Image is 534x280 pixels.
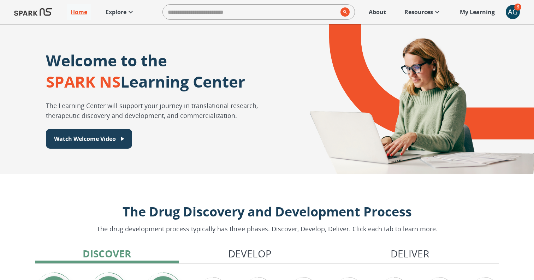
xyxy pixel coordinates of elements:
[106,8,126,16] p: Explore
[46,101,290,120] p: The Learning Center will support your journey in translational research, therapeutic discovery an...
[102,4,138,20] a: Explore
[83,246,131,261] p: Discover
[290,24,534,174] div: A montage of drug development icons and a SPARK NS logo design element
[391,246,429,261] p: Deliver
[14,4,52,20] img: Logo of SPARK at Stanford
[338,5,350,19] button: search
[97,224,438,234] p: The drug development process typically has three phases. Discover, Develop, Deliver. Click each t...
[228,246,272,261] p: Develop
[71,8,87,16] p: Home
[460,8,495,16] p: My Learning
[506,5,520,19] div: AG
[365,4,390,20] a: About
[46,50,245,92] p: Welcome to the Learning Center
[404,8,433,16] p: Resources
[46,71,120,92] span: SPARK NS
[514,4,521,11] span: 6
[54,135,116,143] p: Watch Welcome Video
[46,129,132,149] button: Watch Welcome Video
[456,4,499,20] a: My Learning
[506,5,520,19] button: account of current user
[97,202,438,221] p: The Drug Discovery and Development Process
[401,4,445,20] a: Resources
[67,4,91,20] a: Home
[369,8,386,16] p: About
